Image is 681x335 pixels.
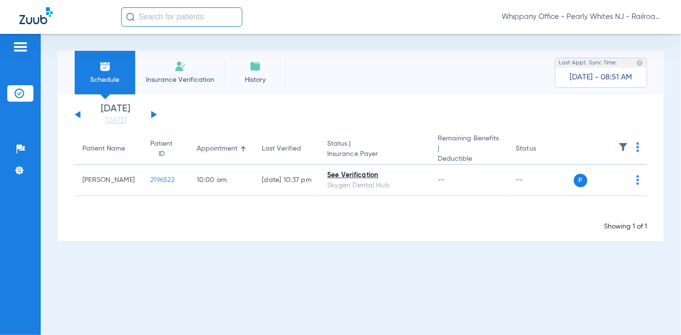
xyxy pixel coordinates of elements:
img: last sync help info [636,60,643,66]
div: Last Verified [262,144,301,154]
img: hamburger-icon [13,41,28,53]
span: -- [438,177,445,183]
div: Patient ID [150,139,173,159]
span: Deductible [438,154,501,164]
span: Insurance Verification [143,75,218,85]
img: Zuub Logo [19,7,53,24]
div: Patient ID [150,139,181,159]
li: [DATE] [87,104,145,125]
iframe: Chat Widget [633,289,681,335]
span: Last Appt. Sync Time: [559,58,617,68]
span: Schedule [82,75,128,85]
img: Schedule [99,61,111,72]
span: History [232,75,278,85]
td: [PERSON_NAME] [75,165,143,196]
div: Last Verified [262,144,312,154]
span: Showing 1 of 1 [604,223,647,230]
img: Search Icon [126,13,135,21]
td: [DATE] 10:37 PM [254,165,319,196]
div: Skygen Dental Hub [327,181,422,191]
th: Status | [319,134,430,165]
span: P [574,174,587,187]
div: Patient Name [82,144,125,154]
td: 10:00 AM [189,165,254,196]
th: Remaining Benefits | [430,134,508,165]
img: History [250,61,261,72]
th: Status [508,134,574,165]
img: Manual Insurance Verification [174,61,186,72]
div: See Verification [327,170,422,181]
input: Search for patients [121,7,242,27]
span: 2196522 [150,177,174,183]
div: Appointment [197,144,246,154]
img: filter.svg [618,142,628,152]
div: Patient Name [82,144,135,154]
span: [DATE] - 08:51 AM [570,73,633,82]
img: group-dot-blue.svg [636,175,639,185]
td: -- [508,165,574,196]
span: Whippany Office - Pearly Whites NJ - Railroad Plaza Dental Associates Spec LLC - [GEOGRAPHIC_DATA... [502,12,662,22]
img: group-dot-blue.svg [636,142,639,152]
div: Appointment [197,144,238,154]
span: Insurance Payer [327,149,422,159]
a: [DATE] [87,116,145,125]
